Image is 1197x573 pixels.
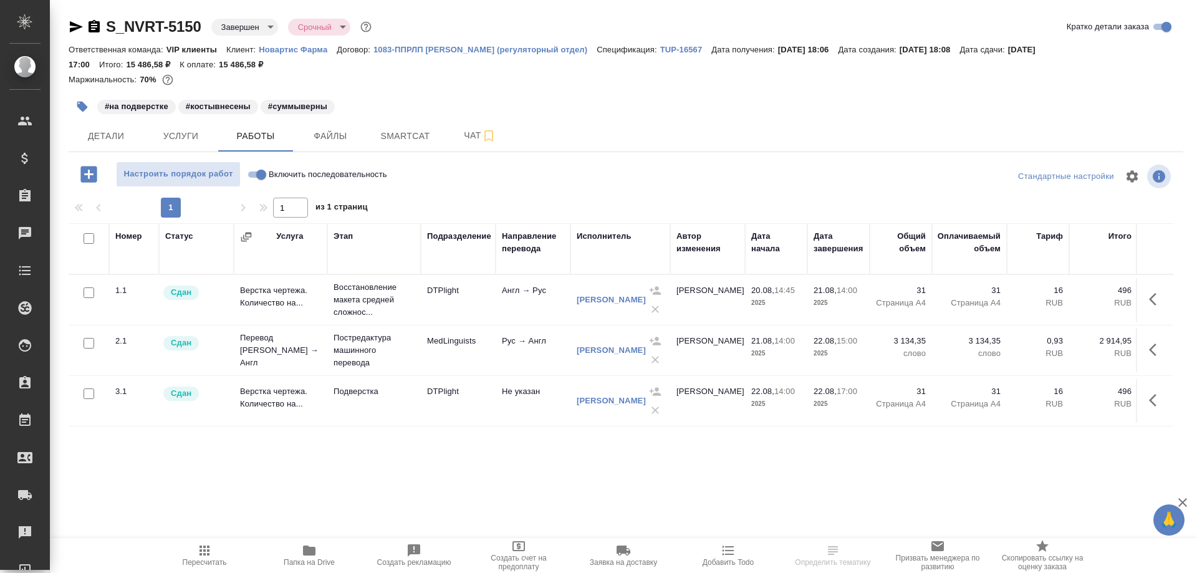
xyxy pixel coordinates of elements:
[162,284,228,301] div: Менеджер проверил работу исполнителя, передает ее на следующий этап
[876,297,926,309] p: Страница А4
[814,286,837,295] p: 21.08,
[778,45,839,54] p: [DATE] 18:06
[876,335,926,347] p: 3 134,35
[421,278,496,322] td: DTPlight
[334,230,353,243] div: Этап
[334,281,415,319] p: Восстановление макета средней сложнос...
[288,19,350,36] div: Завершен
[268,100,327,113] p: #суммыверны
[211,19,278,36] div: Завершен
[105,100,168,113] p: #на подверстке
[814,398,863,410] p: 2025
[774,387,795,396] p: 14:00
[814,336,837,345] p: 22.08,
[1117,161,1147,191] span: Настроить таблицу
[240,231,252,243] button: Сгруппировать
[577,396,646,405] a: [PERSON_NAME]
[938,347,1001,360] p: слово
[151,128,211,144] span: Услуги
[774,336,795,345] p: 14:00
[876,347,926,360] p: слово
[76,128,136,144] span: Детали
[1075,335,1132,347] p: 2 914,95
[670,379,745,423] td: [PERSON_NAME]
[751,387,774,396] p: 22.08,
[177,100,259,111] span: костывнесены
[373,45,597,54] p: 1083-ППРЛП [PERSON_NAME] (регуляторный отдел)
[597,45,660,54] p: Спецификация:
[481,128,496,143] svg: Подписаться
[751,347,801,360] p: 2025
[140,75,159,84] p: 70%
[938,385,1001,398] p: 31
[72,161,106,187] button: Добавить работу
[1142,335,1171,365] button: Здесь прячутся важные кнопки
[126,60,180,69] p: 15 486,58 ₽
[814,230,863,255] div: Дата завершения
[1147,165,1173,188] span: Посмотреть информацию
[337,45,373,54] p: Договор:
[226,128,286,144] span: Работы
[751,336,774,345] p: 21.08,
[234,325,327,375] td: Перевод [PERSON_NAME] → Англ
[1013,347,1063,360] p: RUB
[676,230,739,255] div: Автор изменения
[1015,167,1117,186] div: split button
[751,286,774,295] p: 20.08,
[577,230,632,243] div: Исполнитель
[1142,385,1171,415] button: Здесь прячутся важные кнопки
[496,379,570,423] td: Не указан
[938,335,1001,347] p: 3 134,35
[577,345,646,355] a: [PERSON_NAME]
[450,128,510,143] span: Чат
[234,278,327,322] td: Верстка чертежа. Количество на...
[938,284,1001,297] p: 31
[276,230,303,243] div: Услуга
[1075,347,1132,360] p: RUB
[1142,284,1171,314] button: Здесь прячутся важные кнопки
[115,335,153,347] div: 2.1
[421,329,496,372] td: MedLinguists
[259,100,336,111] span: суммыверны
[427,230,491,243] div: Подразделение
[1013,398,1063,410] p: RUB
[259,45,337,54] p: Новартис Фарма
[711,45,777,54] p: Дата получения:
[1013,335,1063,347] p: 0,93
[496,278,570,322] td: Англ → Рус
[69,75,140,84] p: Маржинальность:
[99,60,126,69] p: Итого:
[751,230,801,255] div: Дата начала
[814,297,863,309] p: 2025
[373,44,597,54] a: 1083-ППРЛП [PERSON_NAME] (регуляторный отдел)
[115,230,142,243] div: Номер
[171,286,191,299] p: Сдан
[670,278,745,322] td: [PERSON_NAME]
[1067,21,1149,33] span: Кратко детали заказа
[751,297,801,309] p: 2025
[218,22,263,32] button: Завершен
[96,100,177,111] span: на подверстке
[1075,398,1132,410] p: RUB
[577,295,646,304] a: [PERSON_NAME]
[938,398,1001,410] p: Страница А4
[162,335,228,352] div: Менеджер проверил работу исполнителя, передает ее на следующий этап
[1153,504,1185,536] button: 🙏
[106,18,201,35] a: S_NVRT-5150
[838,45,899,54] p: Дата создания:
[334,332,415,369] p: Постредактура машинного перевода
[876,385,926,398] p: 31
[358,19,374,35] button: Доп статусы указывают на важность/срочность заказа
[87,19,102,34] button: Скопировать ссылку
[123,167,234,181] span: Настроить порядок работ
[502,230,564,255] div: Направление перевода
[115,385,153,398] div: 3.1
[1075,385,1132,398] p: 496
[774,286,795,295] p: 14:45
[259,44,337,54] a: Новартис Фарма
[837,336,857,345] p: 15:00
[837,286,857,295] p: 14:00
[166,45,226,54] p: VIP клиенты
[219,60,272,69] p: 15 486,58 ₽
[814,347,863,360] p: 2025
